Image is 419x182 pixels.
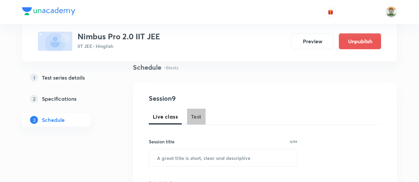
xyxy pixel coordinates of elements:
img: Ram Mohan Raav [386,6,397,18]
img: Company Logo [22,7,75,15]
h3: Nimbus Pro 2.0 IIT JEE [78,32,160,41]
p: IIT JEE • Hinglish [78,43,160,50]
h5: Specifications [42,95,77,103]
img: avatar [328,9,334,15]
button: Preview [291,33,334,49]
span: Live class [153,113,178,121]
button: Unpublish [339,33,381,49]
a: Company Logo [22,7,75,17]
button: avatar [325,7,336,17]
h4: Session 9 [149,93,269,103]
p: • 8 tests [164,64,178,71]
img: fallback-thumbnail.png [38,32,72,51]
h5: Test series details [42,74,85,82]
p: 3 [30,116,38,124]
span: Test [191,113,202,121]
p: 1 [30,74,38,82]
h4: Schedule [133,62,161,72]
a: 1Test series details [22,71,112,84]
input: A great title is short, clear and descriptive [149,149,297,166]
h5: Schedule [42,116,65,124]
h6: Session title [149,138,175,145]
p: 0/99 [290,140,297,143]
a: 2Specifications [22,92,112,105]
p: 2 [30,95,38,103]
